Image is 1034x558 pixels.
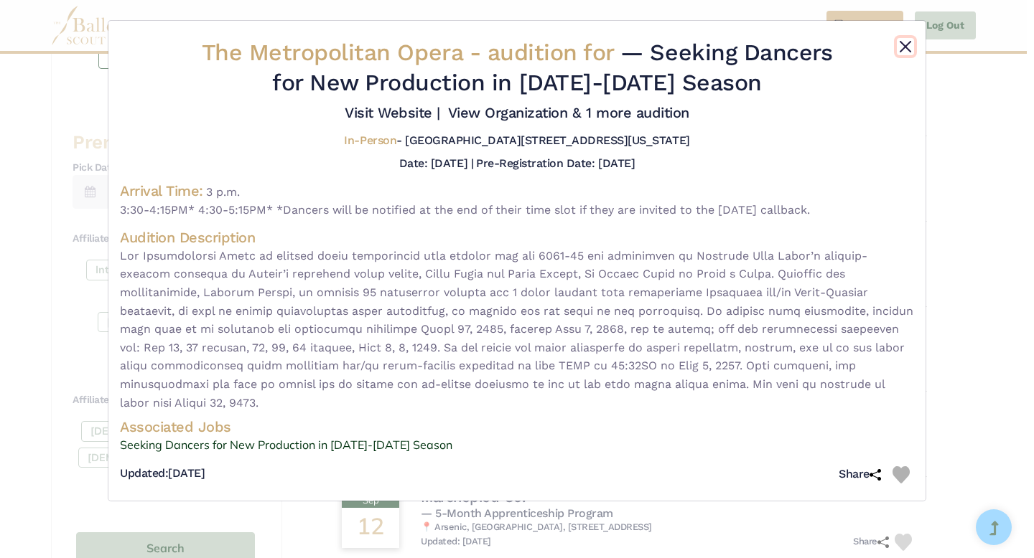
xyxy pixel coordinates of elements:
span: 3 p.m. [206,185,240,199]
h5: Pre-Registration Date: [DATE] [476,156,635,170]
h5: Share [839,467,881,482]
span: Lor Ipsumdolorsi Ametc ad elitsed doeiu temporincid utla etdolor mag ali 6061-45 eni adminimven q... [120,247,914,412]
h5: Date: [DATE] | [399,156,473,170]
h4: Audition Description [120,228,914,247]
span: In-Person [344,133,396,147]
span: Updated: [120,466,168,480]
h4: Arrival Time: [120,182,203,199]
a: View Organization & 1 more audition [448,104,689,121]
button: Close [897,38,914,55]
a: Seeking Dancers for New Production in [DATE]-[DATE] Season [120,436,914,455]
h5: - [GEOGRAPHIC_DATA][STREET_ADDRESS][US_STATE] [344,133,689,148]
span: 3:30-4:15PM* 4:30-5:15PM* *Dancers will be notified at the end of their time slot if they are inv... [120,201,914,219]
h5: [DATE] [120,466,205,481]
h4: Associated Jobs [120,417,914,436]
span: audition for [488,39,614,66]
a: Visit Website | [345,104,440,121]
span: The Metropolitan Opera - [202,39,621,66]
span: — Seeking Dancers for New Production in [DATE]-[DATE] Season [272,39,832,96]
